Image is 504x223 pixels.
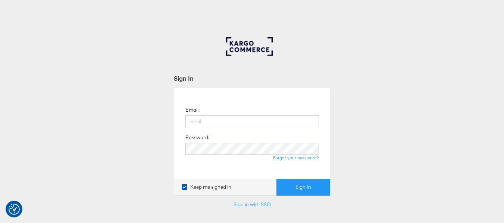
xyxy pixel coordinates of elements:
a: Forgot your password? [273,155,319,160]
img: Revisit consent button [9,204,20,215]
div: Sign In [174,74,331,83]
button: Consent Preferences [9,204,20,215]
label: Keep me signed in [182,184,231,191]
label: Email: [185,106,200,114]
input: Email [185,115,319,127]
button: Sign In [276,179,330,195]
label: Password: [185,134,209,141]
a: Sign in with SSO [234,201,271,208]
